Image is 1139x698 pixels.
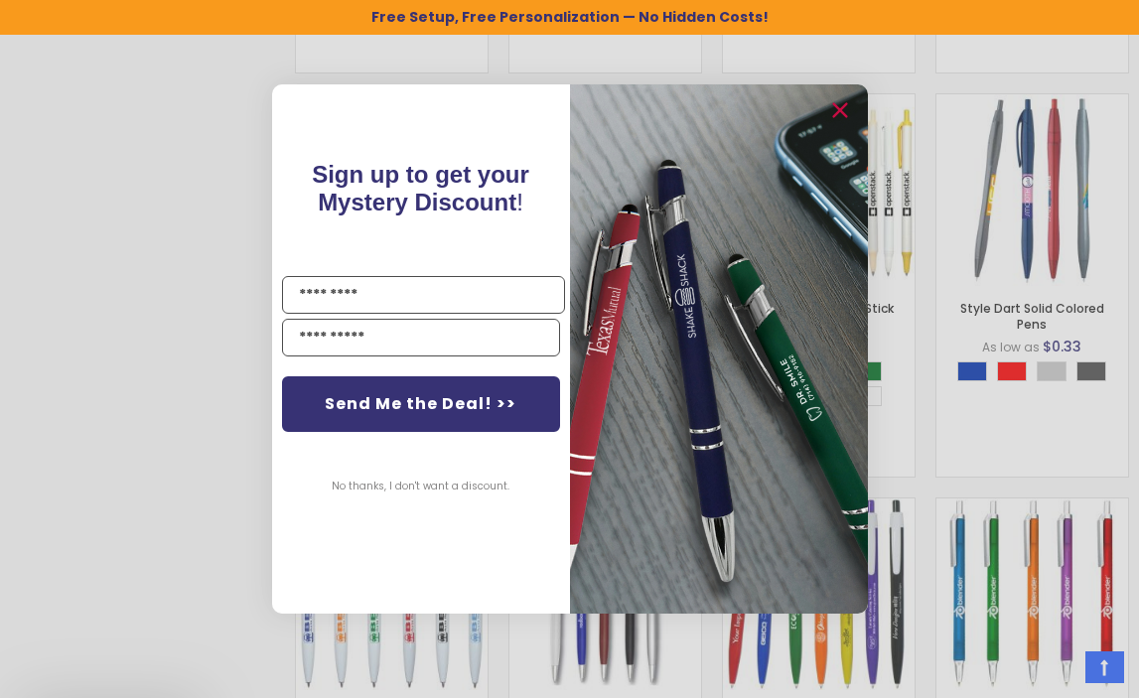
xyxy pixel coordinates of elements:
button: Send Me the Deal! >> [282,376,560,432]
span: ! [312,161,529,215]
input: YOUR EMAIL [282,319,560,356]
iframe: Google Customer Reviews [975,644,1139,698]
span: Sign up to get your Mystery Discount [312,161,529,215]
button: Close dialog [824,94,856,126]
button: No thanks, I don't want a discount. [322,462,519,511]
img: 081b18bf-2f98-4675-a917-09431eb06994.jpeg [570,84,868,614]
